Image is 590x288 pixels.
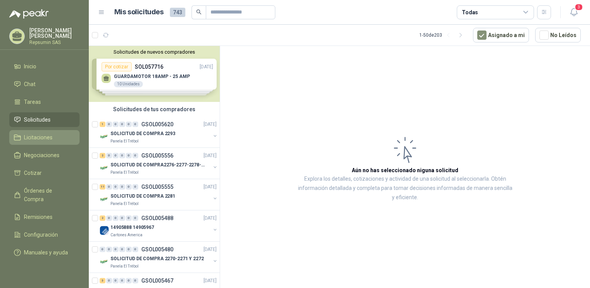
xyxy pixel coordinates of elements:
div: 11 [100,184,105,190]
a: 11 0 0 0 0 0 GSOL005555[DATE] Company LogoSOLICITUD DE COMPRA 2281Panela El Trébol [100,182,218,207]
div: 0 [106,122,112,127]
p: SOLICITUD DE COMPRA 2293 [110,130,175,137]
a: Inicio [9,59,80,74]
span: Configuración [24,230,58,239]
div: 2 [100,153,105,158]
p: [DATE] [203,246,217,253]
a: 2 0 0 0 0 0 GSOL005488[DATE] Company Logo14905888 14905967Cartones America [100,213,218,238]
div: 0 [132,215,138,221]
div: 0 [126,247,132,252]
div: 0 [132,153,138,158]
div: 0 [113,278,119,283]
p: [DATE] [203,152,217,159]
a: Licitaciones [9,130,80,145]
p: [DATE] [203,183,217,191]
div: 0 [126,153,132,158]
div: 0 [106,153,112,158]
div: 0 [126,215,132,221]
p: GSOL005555 [141,184,173,190]
span: Negociaciones [24,151,59,159]
button: Asignado a mi [473,28,529,42]
p: Panela El Trébol [110,201,139,207]
img: Company Logo [100,195,109,204]
div: 0 [119,184,125,190]
div: 0 [132,278,138,283]
div: 0 [113,122,119,127]
div: 1 - 50 de 203 [419,29,467,41]
a: Cotizar [9,166,80,180]
div: Solicitudes de nuevos compradoresPor cotizarSOL057716[DATE] GUARDAMOTOR 18AMP - 25 AMP10 Unidades... [89,46,220,102]
a: Tareas [9,95,80,109]
p: GSOL005488 [141,215,173,221]
span: Manuales y ayuda [24,248,68,257]
a: 1 0 0 0 0 0 GSOL005620[DATE] Company LogoSOLICITUD DE COMPRA 2293Panela El Trébol [100,120,218,144]
span: Órdenes de Compra [24,186,72,203]
span: Chat [24,80,36,88]
button: No Leídos [535,28,581,42]
a: Negociaciones [9,148,80,163]
a: 0 0 0 0 0 0 GSOL005480[DATE] Company LogoSOLICITUD DE COMPRA 2270-2271 Y 2272Panela El Trébol [100,245,218,269]
div: 0 [119,247,125,252]
div: 2 [100,215,105,221]
p: GSOL005467 [141,278,173,283]
button: Solicitudes de nuevos compradores [92,49,217,55]
span: 3 [575,3,583,11]
a: Manuales y ayuda [9,245,80,260]
img: Company Logo [100,132,109,141]
div: Todas [462,8,478,17]
p: GSOL005620 [141,122,173,127]
p: GSOL005556 [141,153,173,158]
span: Tareas [24,98,41,106]
div: 0 [126,278,132,283]
p: Repsumin SAS [29,40,80,45]
div: 0 [113,153,119,158]
div: 0 [132,184,138,190]
div: 0 [106,215,112,221]
p: [DATE] [203,215,217,222]
img: Company Logo [100,257,109,266]
div: 0 [119,215,125,221]
a: Órdenes de Compra [9,183,80,207]
span: Inicio [24,62,36,71]
span: Cotizar [24,169,42,177]
p: Explora los detalles, cotizaciones y actividad de una solicitud al seleccionarla. Obtén informaci... [297,174,513,202]
h1: Mis solicitudes [114,7,164,18]
p: [DATE] [203,121,217,128]
div: 0 [119,278,125,283]
div: 0 [100,247,105,252]
button: 3 [567,5,581,19]
p: Cartones America [110,232,142,238]
img: Company Logo [100,163,109,173]
div: 0 [119,122,125,127]
p: GSOL005480 [141,247,173,252]
a: Remisiones [9,210,80,224]
div: 0 [113,184,119,190]
p: Panela El Trébol [110,263,139,269]
span: Solicitudes [24,115,51,124]
p: Panela El Trébol [110,169,139,176]
span: 743 [170,8,185,17]
p: SOLICITUD DE COMPRA 2281 [110,193,175,200]
a: Chat [9,77,80,91]
a: Configuración [9,227,80,242]
div: 3 [100,278,105,283]
span: Licitaciones [24,133,53,142]
div: 0 [106,184,112,190]
img: Company Logo [100,226,109,235]
div: 0 [113,215,119,221]
p: SOLICITUD DE COMPRA2276-2277-2278-2284-2285- [110,161,207,169]
div: 0 [106,247,112,252]
a: Solicitudes [9,112,80,127]
div: 1 [100,122,105,127]
img: Logo peakr [9,9,49,19]
div: 0 [126,184,132,190]
a: 2 0 0 0 0 0 GSOL005556[DATE] Company LogoSOLICITUD DE COMPRA2276-2277-2278-2284-2285-Panela El Tr... [100,151,218,176]
p: SOLICITUD DE COMPRA 2270-2271 Y 2272 [110,255,204,263]
div: 0 [119,153,125,158]
span: Remisiones [24,213,53,221]
p: [PERSON_NAME] [PERSON_NAME] [29,28,80,39]
span: search [196,9,202,15]
p: 14905888 14905967 [110,224,154,231]
h3: Aún no has seleccionado niguna solicitud [352,166,458,174]
p: [DATE] [203,277,217,285]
